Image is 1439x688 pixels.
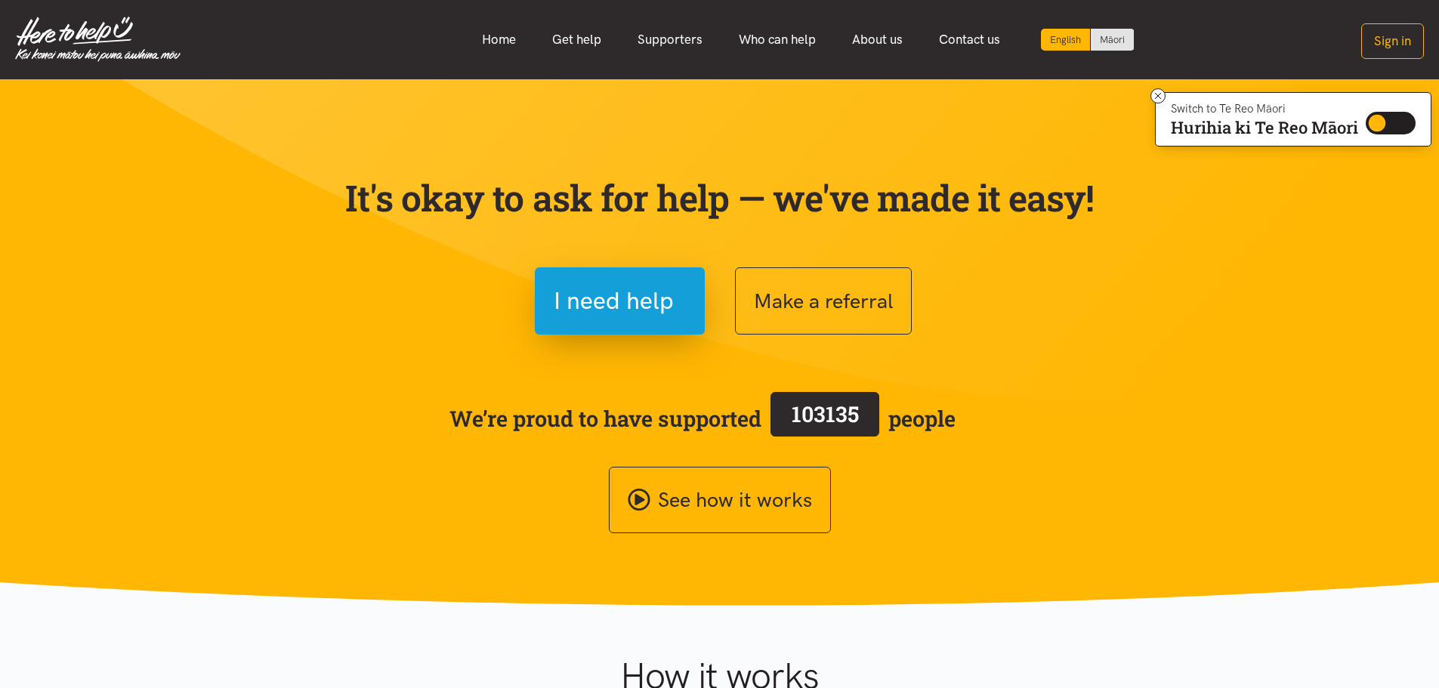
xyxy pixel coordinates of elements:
a: Get help [534,23,619,56]
a: Switch to Te Reo Māori [1091,29,1134,51]
button: Make a referral [735,267,912,335]
a: 103135 [761,389,888,448]
img: Home [15,17,181,62]
a: See how it works [609,467,831,534]
a: Supporters [619,23,721,56]
div: Current language [1041,29,1091,51]
p: Switch to Te Reo Māori [1171,104,1358,113]
span: I need help [554,282,674,320]
button: I need help [535,267,705,335]
a: Home [464,23,534,56]
a: Who can help [721,23,834,56]
a: Contact us [921,23,1018,56]
span: We’re proud to have supported people [449,389,956,448]
a: About us [834,23,921,56]
button: Sign in [1361,23,1424,59]
p: Hurihia ki Te Reo Māori [1171,121,1358,134]
div: Language toggle [1041,29,1135,51]
p: It's okay to ask for help — we've made it easy! [342,176,1098,220]
span: 103135 [792,400,859,428]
